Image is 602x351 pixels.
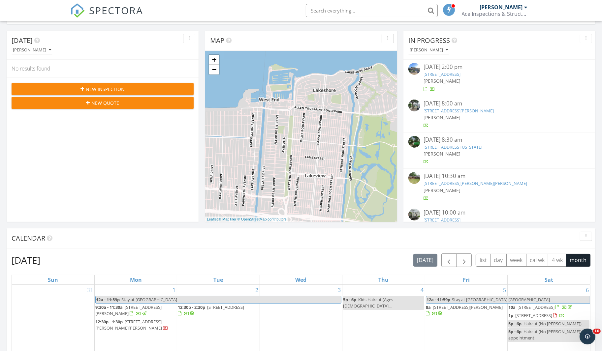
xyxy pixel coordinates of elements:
[86,285,94,295] a: Go to August 31, 2025
[424,144,482,150] a: [STREET_ADDRESS][US_STATE]
[95,318,176,332] a: 12:30p - 1:30p [STREET_ADDRESS][PERSON_NAME][PERSON_NAME]
[490,254,507,267] button: day
[91,100,119,106] span: New Quote
[343,297,393,309] span: Kids Haircut (Ages [DEMOGRAPHIC_DATA]...
[178,304,205,310] span: 12:30p - 2:30p
[508,329,582,341] span: Haircut (No [PERSON_NAME]) appointment
[12,46,52,55] button: [PERSON_NAME]
[408,46,449,55] button: [PERSON_NAME]
[12,253,40,267] h2: [DATE]
[96,296,120,303] span: 12a - 11:59p
[508,329,522,335] span: 5p - 6p
[178,304,259,318] a: 12:30p - 2:30p [STREET_ADDRESS]
[508,304,516,310] span: 10a
[523,321,582,327] span: Haircut (No [PERSON_NAME])
[426,304,503,316] a: 8a [STREET_ADDRESS][PERSON_NAME]
[408,100,420,111] img: streetview
[508,312,589,320] a: 1p [STREET_ADDRESS]
[7,60,199,77] div: No results found
[89,3,143,17] span: SPECTORA
[508,304,573,310] a: 10a [STREET_ADDRESS]
[580,329,595,344] iframe: Intercom live chat
[548,254,566,267] button: 4 wk
[343,297,356,303] span: 5p - 6p
[452,297,550,303] span: Stay at [GEOGRAPHIC_DATA] [GEOGRAPHIC_DATA]
[178,304,244,316] a: 12:30p - 2:30p [STREET_ADDRESS]
[462,11,528,17] div: Ace Inspections & Structural Services, LLC
[476,254,491,267] button: list
[210,36,224,45] span: Map
[426,304,431,310] span: 8a
[508,304,589,311] a: 10a [STREET_ADDRESS]
[593,329,601,334] span: 10
[171,285,177,295] a: Go to September 1, 2025
[121,297,177,303] span: Stay at [GEOGRAPHIC_DATA]
[86,86,125,93] span: New Inspection
[205,217,288,222] div: |
[526,254,549,267] button: cal wk
[12,97,194,109] button: New Quote
[212,275,225,284] a: Tuesday
[408,209,420,220] img: streetview
[408,36,450,45] span: In Progress
[408,63,590,92] a: [DATE] 2:00 pm [STREET_ADDRESS] [PERSON_NAME]
[518,304,554,310] span: [STREET_ADDRESS]
[410,48,448,52] div: [PERSON_NAME]
[209,55,219,65] a: Zoom in
[433,304,503,310] span: [STREET_ADDRESS][PERSON_NAME]
[506,254,526,267] button: week
[508,312,565,318] a: 1p [STREET_ADDRESS]
[209,65,219,74] a: Zoom out
[95,304,123,310] span: 9:30a - 11:30a
[12,36,33,45] span: [DATE]
[12,83,194,95] button: New Inspection
[294,275,308,284] a: Wednesday
[408,63,420,75] img: streetview
[424,209,575,217] div: [DATE] 10:00 am
[254,285,260,295] a: Go to September 2, 2025
[408,136,590,165] a: [DATE] 8:30 am [STREET_ADDRESS][US_STATE] [PERSON_NAME]
[408,136,420,148] img: streetview
[424,172,575,180] div: [DATE] 10:30 am
[543,275,554,284] a: Saturday
[95,319,123,325] span: 12:30p - 1:30p
[47,275,59,284] a: Sunday
[441,253,457,267] button: Previous month
[129,275,143,284] a: Monday
[566,254,590,267] button: month
[408,172,420,184] img: is7qbo4mp8bsnv1000000000.jpg
[419,285,425,295] a: Go to September 4, 2025
[95,304,162,316] span: [STREET_ADDRESS][PERSON_NAME]
[95,319,162,331] span: [STREET_ADDRESS][PERSON_NAME][PERSON_NAME]
[95,304,162,316] a: 9:30a - 11:30a [STREET_ADDRESS][PERSON_NAME]
[502,285,507,295] a: Go to September 5, 2025
[424,108,494,114] a: [STREET_ADDRESS][PERSON_NAME]
[508,321,522,327] span: 5p - 6p
[508,312,513,318] span: 1p
[480,4,523,11] div: [PERSON_NAME]
[424,136,575,144] div: [DATE] 8:30 am
[13,48,51,52] div: [PERSON_NAME]
[207,217,218,221] a: Leaflet
[95,304,176,318] a: 9:30a - 11:30a [STREET_ADDRESS][PERSON_NAME]
[424,151,460,157] span: [PERSON_NAME]
[70,3,85,18] img: The Best Home Inspection Software - Spectora
[377,275,390,284] a: Thursday
[461,275,471,284] a: Friday
[426,304,507,318] a: 8a [STREET_ADDRESS][PERSON_NAME]
[424,180,527,186] a: [STREET_ADDRESS][PERSON_NAME][PERSON_NAME]
[424,187,460,193] span: [PERSON_NAME]
[207,304,244,310] span: [STREET_ADDRESS]
[515,312,552,318] span: [STREET_ADDRESS]
[306,4,438,17] input: Search everything...
[408,172,590,201] a: [DATE] 10:30 am [STREET_ADDRESS][PERSON_NAME][PERSON_NAME] [PERSON_NAME]
[424,217,460,223] a: [STREET_ADDRESS]
[413,254,437,267] button: [DATE]
[424,114,460,121] span: [PERSON_NAME]
[585,285,590,295] a: Go to September 6, 2025
[70,9,143,23] a: SPECTORA
[219,217,237,221] a: © MapTiler
[408,100,590,129] a: [DATE] 8:00 am [STREET_ADDRESS][PERSON_NAME] [PERSON_NAME]
[424,63,575,71] div: [DATE] 2:00 pm
[426,296,451,303] span: 12a - 11:59p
